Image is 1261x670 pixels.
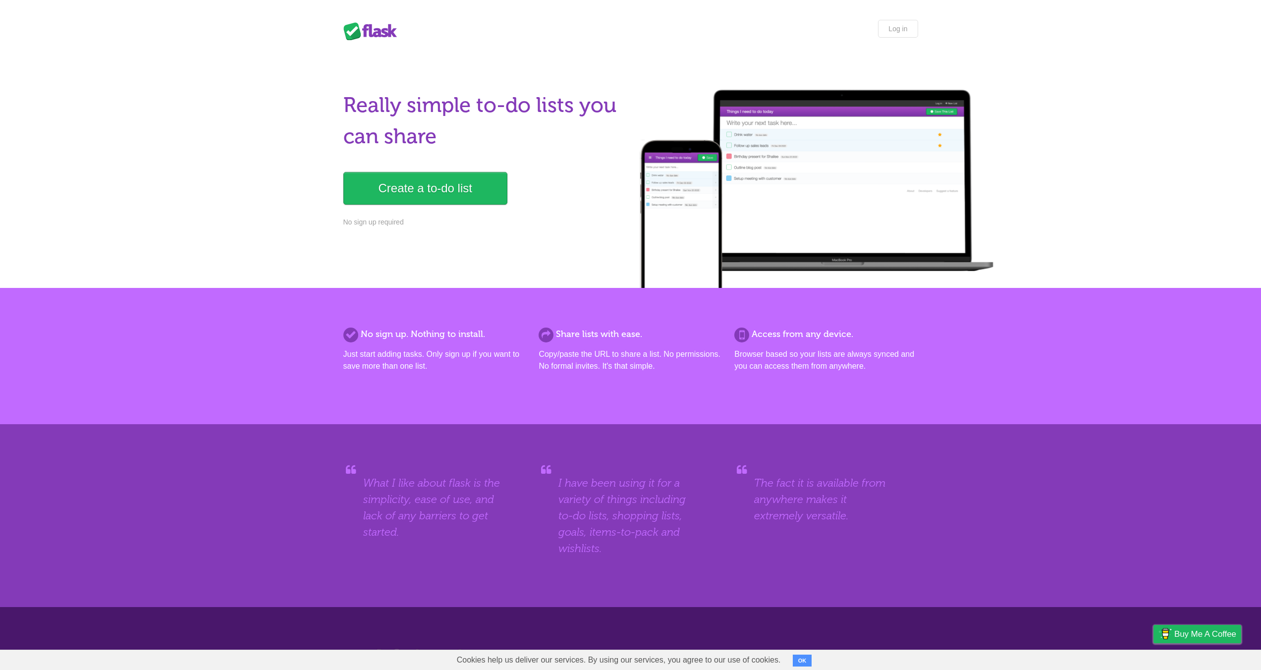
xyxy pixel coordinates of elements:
[734,348,918,372] p: Browser based so your lists are always synced and you can access them from anywhere.
[343,328,527,341] h2: No sign up. Nothing to install.
[1153,625,1241,643] a: Buy me a coffee
[734,328,918,341] h2: Access from any device.
[343,172,507,205] a: Create a to-do list
[539,328,722,341] h2: Share lists with ease.
[558,475,702,557] blockquote: I have been using it for a variety of things including to-do lists, shopping lists, goals, items-...
[754,475,898,524] blockquote: The fact it is available from anywhere makes it extremely versatile.
[343,217,625,227] p: No sign up required
[363,475,507,540] blockquote: What I like about flask is the simplicity, ease of use, and lack of any barriers to get started.
[878,20,918,38] a: Log in
[539,348,722,372] p: Copy/paste the URL to share a list. No permissions. No formal invites. It's that simple.
[343,90,625,152] h1: Really simple to-do lists you can share
[447,650,791,670] span: Cookies help us deliver our services. By using our services, you agree to our use of cookies.
[1174,625,1236,643] span: Buy me a coffee
[793,655,812,667] button: OK
[343,348,527,372] p: Just start adding tasks. Only sign up if you want to save more than one list.
[1158,625,1172,642] img: Buy me a coffee
[343,22,403,40] div: Flask Lists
